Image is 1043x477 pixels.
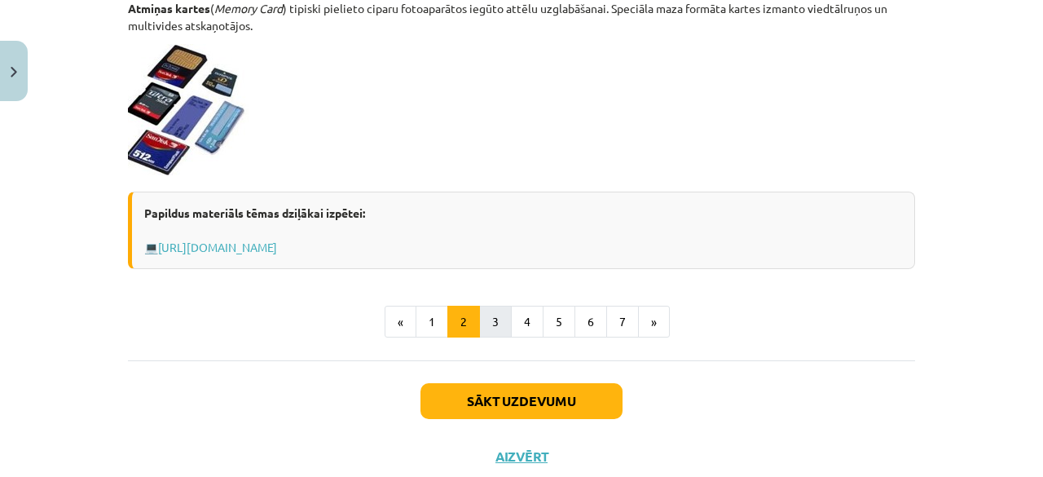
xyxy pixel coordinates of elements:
[420,383,623,419] button: Sākt uzdevumu
[638,306,670,338] button: »
[447,306,480,338] button: 2
[385,306,416,338] button: «
[144,205,365,220] strong: Papildus materiāls tēmas dziļākai izpētei:
[158,240,277,254] a: [URL][DOMAIN_NAME]
[128,192,915,269] div: 💻
[11,67,17,77] img: icon-close-lesson-0947bae3869378f0d4975bcd49f059093ad1ed9edebbc8119c70593378902aed.svg
[214,1,283,15] em: Memory Card
[479,306,512,338] button: 3
[543,306,575,338] button: 5
[574,306,607,338] button: 6
[128,1,210,15] strong: Atmiņas kartes
[606,306,639,338] button: 7
[511,306,544,338] button: 4
[128,306,915,338] nav: Page navigation example
[416,306,448,338] button: 1
[491,448,552,465] button: Aizvērt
